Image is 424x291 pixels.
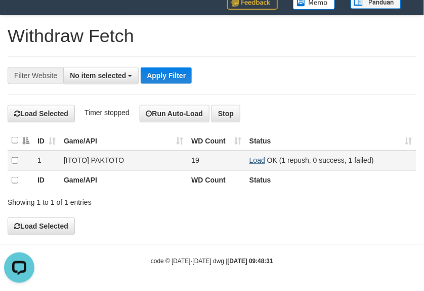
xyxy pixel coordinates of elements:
[191,156,199,164] span: 19
[33,151,60,171] td: 1
[60,151,187,171] td: [ITOTO] PAKTOTO
[63,67,139,84] button: No item selected
[228,258,273,265] strong: [DATE] 09:48:31
[33,170,60,190] th: ID
[249,156,265,164] a: Load
[8,26,416,46] h1: Withdraw Fetch
[60,170,187,190] th: Game/API
[211,105,240,122] button: Stop
[84,109,130,117] span: Timer stopped
[8,193,169,207] div: Showing 1 to 1 of 1 entries
[140,105,210,122] button: Run Auto-Load
[60,131,187,151] th: Game/API: activate to sort column ascending
[245,170,416,190] th: Status
[151,258,273,265] small: code © [DATE]-[DATE] dwg |
[141,67,192,84] button: Apply Filter
[8,67,63,84] div: Filter Website
[8,217,75,235] button: Load Selected
[33,131,60,151] th: ID: activate to sort column ascending
[187,131,245,151] th: WD Count: activate to sort column ascending
[70,71,126,80] span: No item selected
[187,170,245,190] th: WD Count
[4,4,34,34] button: Open LiveChat chat widget
[8,105,75,122] button: Load Selected
[267,156,374,164] span: OK (1 repush, 0 success, 1 failed)
[245,131,416,151] th: Status: activate to sort column ascending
